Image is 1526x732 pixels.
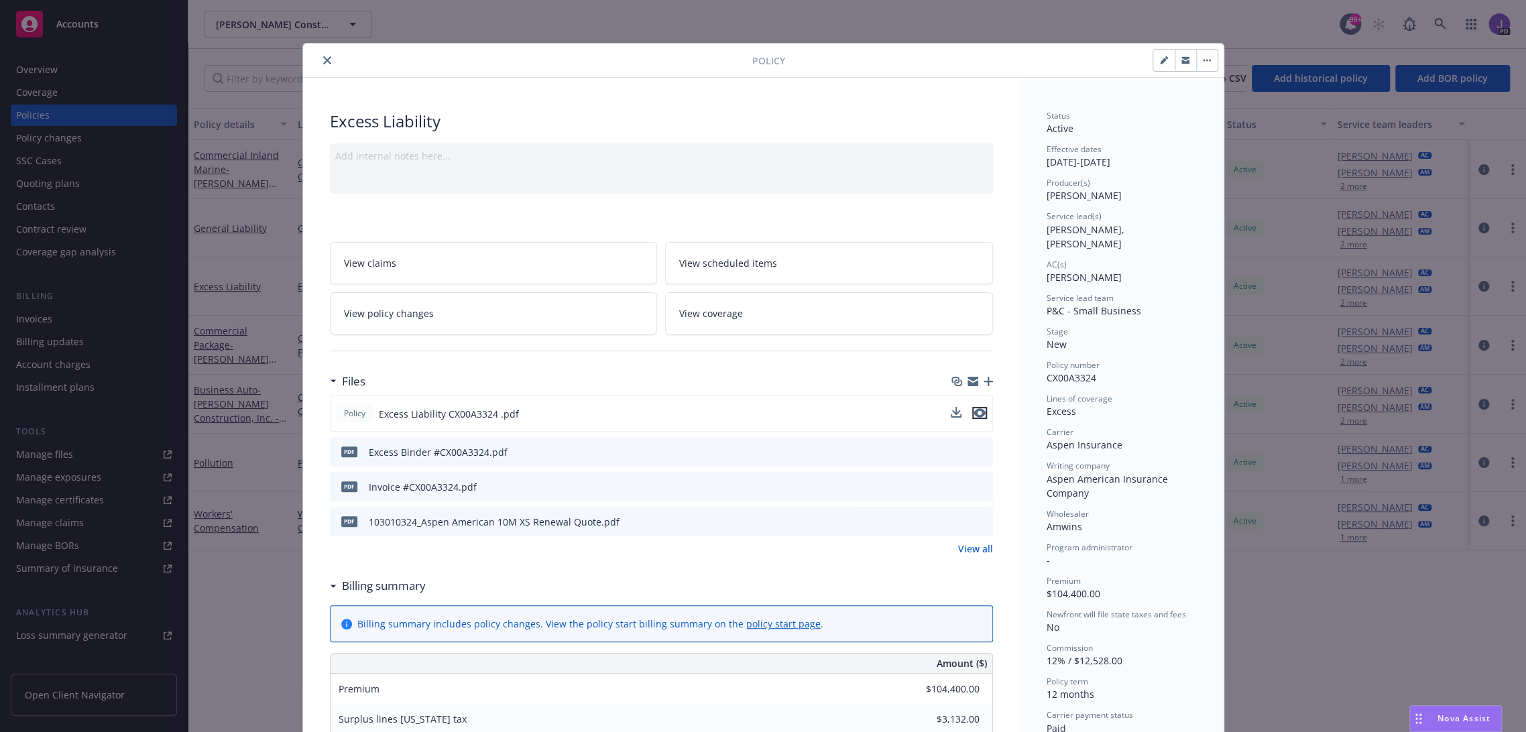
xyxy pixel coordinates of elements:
[344,256,396,270] span: View claims
[1047,473,1171,499] span: Aspen American Insurance Company
[1047,554,1050,566] span: -
[341,516,357,526] span: pdf
[1047,405,1076,418] span: Excess
[958,542,993,556] a: View all
[954,445,965,459] button: download file
[1047,508,1089,520] span: Wholesaler
[746,617,821,630] a: policy start page
[1047,642,1093,654] span: Commission
[951,407,961,421] button: download file
[951,407,961,418] button: download file
[330,242,658,284] a: View claims
[330,110,993,133] div: Excess Liability
[1437,713,1490,724] span: Nova Assist
[1410,706,1427,731] div: Drag to move
[369,445,508,459] div: Excess Binder #CX00A3324.pdf
[1047,304,1141,317] span: P&C - Small Business
[1047,292,1114,304] span: Service lead team
[1047,438,1122,451] span: Aspen Insurance
[1047,688,1094,700] span: 12 months
[900,679,988,699] input: 0.00
[976,515,988,529] button: preview file
[369,480,477,494] div: Invoice #CX00A3324.pdf
[339,713,467,725] span: Surplus lines [US_STATE] tax
[1047,359,1100,371] span: Policy number
[972,407,987,419] button: preview file
[976,445,988,459] button: preview file
[1047,122,1073,135] span: Active
[330,373,365,390] div: Files
[679,256,777,270] span: View scheduled items
[379,407,519,421] span: Excess Liability CX00A3324 .pdf
[1047,676,1088,687] span: Policy term
[679,306,743,320] span: View coverage
[344,306,434,320] span: View policy changes
[369,515,620,529] div: 103010324_Aspen American 10M XS Renewal Quote.pdf
[1047,143,1102,155] span: Effective dates
[937,656,987,670] span: Amount ($)
[1047,189,1122,202] span: [PERSON_NAME]
[319,52,335,68] button: close
[972,407,987,421] button: preview file
[341,408,368,420] span: Policy
[1047,393,1112,404] span: Lines of coverage
[1047,709,1133,721] span: Carrier payment status
[1047,621,1059,633] span: No
[342,373,365,390] h3: Files
[1047,271,1122,284] span: [PERSON_NAME]
[752,54,785,68] span: Policy
[1409,705,1502,732] button: Nova Assist
[1047,426,1073,438] span: Carrier
[1047,609,1186,620] span: Newfront will file state taxes and fees
[1047,177,1090,188] span: Producer(s)
[342,577,426,595] h3: Billing summary
[1047,371,1096,384] span: CX00A3324
[1047,460,1110,471] span: Writing company
[1047,542,1132,553] span: Program administrator
[341,481,357,491] span: pdf
[1047,326,1068,337] span: Stage
[1047,223,1127,250] span: [PERSON_NAME], [PERSON_NAME]
[330,292,658,334] a: View policy changes
[1047,520,1082,533] span: Amwins
[1047,654,1122,667] span: 12% / $12,528.00
[330,577,426,595] div: Billing summary
[1047,110,1070,121] span: Status
[357,617,823,631] div: Billing summary includes policy changes. View the policy start billing summary on the .
[1047,259,1067,270] span: AC(s)
[339,682,379,695] span: Premium
[341,446,357,456] span: pdf
[335,149,988,163] div: Add internal notes here...
[954,515,965,529] button: download file
[1047,587,1100,600] span: $104,400.00
[1047,210,1102,222] span: Service lead(s)
[954,480,965,494] button: download file
[976,480,988,494] button: preview file
[1047,575,1081,587] span: Premium
[900,709,988,729] input: 0.00
[665,292,993,334] a: View coverage
[1047,338,1067,351] span: New
[665,242,993,284] a: View scheduled items
[1047,143,1197,169] div: [DATE] - [DATE]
